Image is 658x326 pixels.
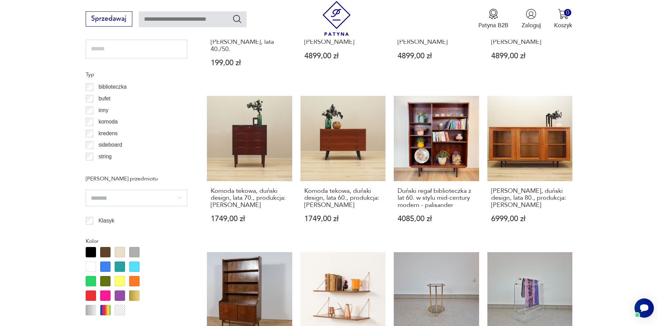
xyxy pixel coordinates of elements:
[211,59,288,67] p: 199,00 zł
[304,24,382,46] h3: Biblioteczka tekowa, duński design, lata 60., produkcja: [PERSON_NAME]
[558,9,569,19] img: Ikona koszyka
[564,9,571,16] div: 0
[394,96,479,239] a: Duński regał biblioteczka z lat 60. w stylu mid-century modern - palisanderDuński regał bibliotec...
[526,9,536,19] img: Ikonka użytkownika
[304,52,382,60] p: 4899,00 zł
[488,9,499,19] img: Ikona medalu
[491,188,569,209] h3: [PERSON_NAME], duński design, lata 80., produkcja: [PERSON_NAME]
[86,174,187,183] p: [PERSON_NAME] przedmiotu
[478,9,508,29] a: Ikona medaluPatyna B2B
[398,188,475,209] h3: Duński regał biblioteczka z lat 60. w stylu mid-century modern - palisander
[635,298,654,318] iframe: Smartsupp widget button
[554,9,572,29] button: 0Koszyk
[522,9,541,29] button: Zaloguj
[491,215,569,223] p: 6999,00 zł
[86,237,187,246] p: Kolor
[398,24,475,46] h3: Biblioteczka tekowa, duński design, lata 60., produkcja: [PERSON_NAME]
[98,140,122,149] p: sideboard
[232,14,242,24] button: Szukaj
[98,216,114,225] p: Klasyk
[522,21,541,29] p: Zaloguj
[211,215,288,223] p: 1749,00 zł
[304,215,382,223] p: 1749,00 zł
[304,188,382,209] h3: Komoda tekowa, duński design, lata 60., produkcja: [PERSON_NAME]
[554,21,572,29] p: Koszyk
[207,96,292,239] a: Komoda tekowa, duński design, lata 70., produkcja: DaniaKomoda tekowa, duński design, lata 70., p...
[98,82,126,91] p: biblioteczka
[491,24,569,46] h3: Biblioteczka tekowa, duński design, lata 60., produkcja: [PERSON_NAME]
[86,11,132,27] button: Sprzedawaj
[211,24,288,53] h3: szafka otwierana / apteczka / szatnia / [PERSON_NAME], lata 40./50.
[86,70,187,79] p: Typ
[301,96,386,239] a: Komoda tekowa, duński design, lata 60., produkcja: DaniaKomoda tekowa, duński design, lata 60., p...
[319,1,354,36] img: Patyna - sklep z meblami i dekoracjami vintage
[98,129,117,138] p: kredens
[491,52,569,60] p: 4899,00 zł
[98,117,117,126] p: komoda
[98,94,111,103] p: bufet
[398,215,475,223] p: 4085,00 zł
[487,96,573,239] a: Witryna sosnowa, duński design, lata 80., produkcja: Dania[PERSON_NAME], duński design, lata 80.,...
[98,152,112,161] p: string
[478,9,508,29] button: Patyna B2B
[398,52,475,60] p: 4899,00 zł
[98,106,108,115] p: inny
[211,188,288,209] h3: Komoda tekowa, duński design, lata 70., produkcja: [PERSON_NAME]
[98,164,115,173] p: witryna
[86,17,132,22] a: Sprzedawaj
[478,21,508,29] p: Patyna B2B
